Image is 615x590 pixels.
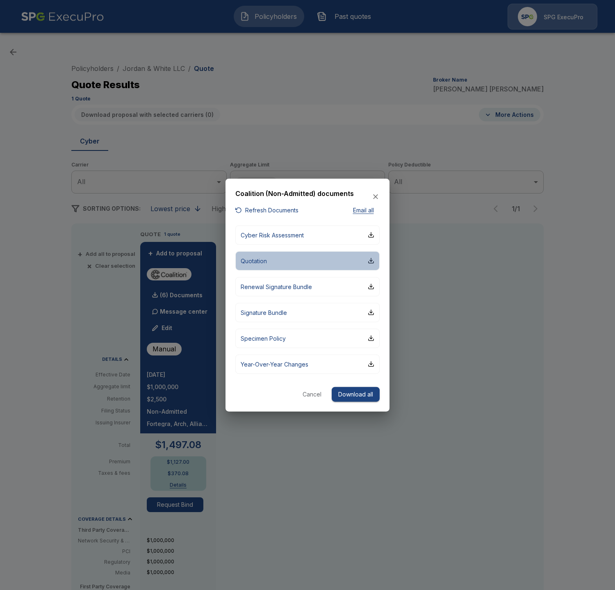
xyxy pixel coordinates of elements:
p: Renewal Signature Bundle [241,282,312,291]
h6: Coalition (Non-Admitted) documents [235,188,354,199]
p: Signature Bundle [241,308,287,317]
button: Cancel [299,387,325,402]
button: Signature Bundle [235,303,380,322]
button: Cyber Risk Assessment [235,225,380,244]
button: Email all [347,205,380,216]
button: Renewal Signature Bundle [235,277,380,296]
button: Specimen Policy [235,328,380,348]
p: Specimen Policy [241,334,286,342]
button: Download all [332,387,380,402]
p: Cyber Risk Assessment [241,230,304,239]
p: Year-Over-Year Changes [241,360,308,368]
p: Quotation [241,256,267,265]
button: Refresh Documents [235,205,298,216]
button: Year-Over-Year Changes [235,354,380,374]
button: Quotation [235,251,380,270]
